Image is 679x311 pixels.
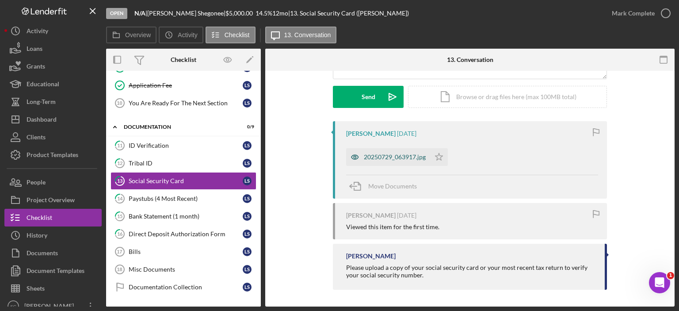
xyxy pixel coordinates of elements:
[288,10,409,17] div: | 13. Social Security Card ([PERSON_NAME])
[4,75,102,93] button: Educational
[117,178,122,184] tspan: 13
[117,231,123,237] tspan: 16
[129,248,243,255] div: Bills
[4,262,102,280] button: Document Templates
[117,249,122,254] tspan: 17
[129,100,243,107] div: You Are Ready For The Next Section
[117,100,122,106] tspan: 10
[171,56,196,63] div: Checklist
[243,194,252,203] div: L S
[346,148,448,166] button: 20250729_063917.jpg
[243,159,252,168] div: L S
[111,94,256,112] a: 10You Are Ready For The Next SectionLS
[243,81,252,90] div: L S
[612,4,655,22] div: Mark Complete
[243,177,252,185] div: L S
[4,146,102,164] a: Product Templates
[4,280,102,297] button: Sheets
[106,8,127,19] div: Open
[27,111,57,131] div: Dashboard
[129,142,243,149] div: ID Verification
[27,146,78,166] div: Product Templates
[362,86,375,108] div: Send
[243,247,252,256] div: L S
[265,27,337,43] button: 13. Conversation
[346,264,596,278] div: Please upload a copy of your social security card or your most recent tax return to verify your s...
[256,10,272,17] div: 14.5 %
[243,230,252,238] div: L S
[346,223,439,230] div: Viewed this item for the first time.
[284,31,331,38] label: 13. Conversation
[111,225,256,243] a: 16Direct Deposit Authorization FormLS
[125,31,151,38] label: Overview
[129,82,243,89] div: Application Fee
[159,27,203,43] button: Activity
[27,75,59,95] div: Educational
[4,111,102,128] button: Dashboard
[4,58,102,75] a: Grants
[27,22,48,42] div: Activity
[346,130,396,137] div: [PERSON_NAME]
[225,31,250,38] label: Checklist
[117,267,122,272] tspan: 18
[27,280,45,299] div: Sheets
[4,128,102,146] button: Clients
[27,262,84,282] div: Document Templates
[129,160,243,167] div: Tribal ID
[27,173,46,193] div: People
[129,284,243,291] div: Documentation Collection
[27,93,56,113] div: Long-Term
[243,141,252,150] div: L S
[4,191,102,209] button: Project Overview
[243,212,252,221] div: L S
[27,191,75,211] div: Project Overview
[243,99,252,108] div: L S
[364,154,426,161] div: 20250729_063917.jpg
[4,22,102,40] button: Activity
[117,213,122,219] tspan: 15
[243,283,252,292] div: L S
[397,212,416,219] time: 2025-07-27 19:38
[4,209,102,227] button: Checklist
[603,4,675,22] button: Mark Complete
[27,40,42,60] div: Loans
[4,173,102,191] button: People
[129,213,243,220] div: Bank Statement (1 month)
[4,40,102,58] button: Loans
[4,93,102,111] button: Long-Term
[129,266,243,273] div: Misc Documents
[346,212,396,219] div: [PERSON_NAME]
[649,272,670,293] iframe: Intercom live chat
[27,244,58,264] div: Documents
[4,244,102,262] button: Documents
[238,124,254,130] div: 0 / 9
[111,137,256,154] a: 11ID VerificationLS
[27,128,46,148] div: Clients
[129,230,243,238] div: Direct Deposit Authorization Form
[397,130,416,137] time: 2025-07-29 11:40
[111,261,256,278] a: 18Misc DocumentsLS
[106,27,156,43] button: Overview
[111,207,256,225] a: 15Bank Statement (1 month)LS
[4,227,102,244] button: History
[27,227,47,246] div: History
[111,172,256,190] a: 13Social Security CardLS
[111,278,256,296] a: Documentation CollectionLS
[111,154,256,172] a: 12Tribal IDLS
[243,265,252,274] div: L S
[333,86,404,108] button: Send
[206,27,256,43] button: Checklist
[129,195,243,202] div: Paystubs (4 Most Recent)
